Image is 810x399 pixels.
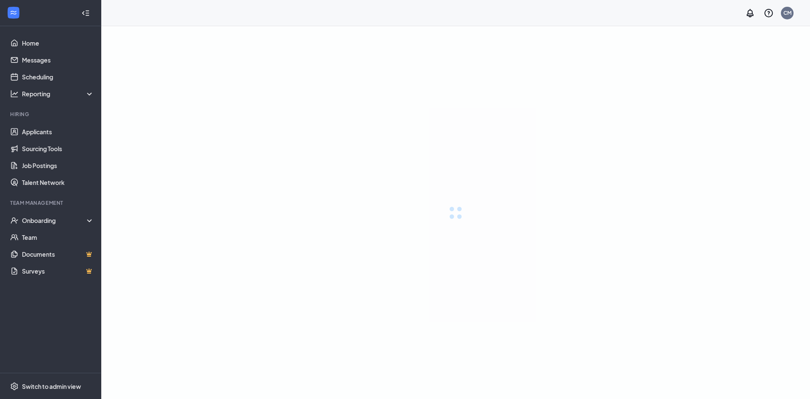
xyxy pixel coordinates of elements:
[22,123,94,140] a: Applicants
[22,140,94,157] a: Sourcing Tools
[81,9,90,17] svg: Collapse
[10,111,92,118] div: Hiring
[10,199,92,206] div: Team Management
[22,35,94,52] a: Home
[10,382,19,391] svg: Settings
[22,157,94,174] a: Job Postings
[22,68,94,85] a: Scheduling
[9,8,18,17] svg: WorkstreamLogo
[22,263,94,280] a: SurveysCrown
[22,229,94,246] a: Team
[22,382,81,391] div: Switch to admin view
[764,8,774,18] svg: QuestionInfo
[22,52,94,68] a: Messages
[10,90,19,98] svg: Analysis
[22,246,94,263] a: DocumentsCrown
[783,9,791,16] div: CM
[10,216,19,225] svg: UserCheck
[22,216,94,225] div: Onboarding
[22,174,94,191] a: Talent Network
[22,90,94,98] div: Reporting
[745,8,755,18] svg: Notifications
